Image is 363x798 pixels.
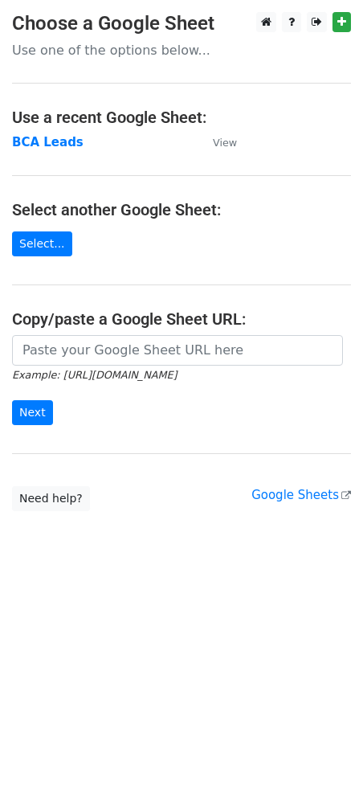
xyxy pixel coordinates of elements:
a: Select... [12,231,72,256]
a: Google Sheets [251,488,351,502]
input: Paste your Google Sheet URL here [12,335,343,366]
h4: Use a recent Google Sheet: [12,108,351,127]
h4: Select another Google Sheet: [12,200,351,219]
small: Example: [URL][DOMAIN_NAME] [12,369,177,381]
p: Use one of the options below... [12,42,351,59]
input: Next [12,400,53,425]
small: View [213,137,237,149]
h3: Choose a Google Sheet [12,12,351,35]
h4: Copy/paste a Google Sheet URL: [12,309,351,329]
a: View [197,135,237,149]
a: BCA Leads [12,135,84,149]
a: Need help? [12,486,90,511]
